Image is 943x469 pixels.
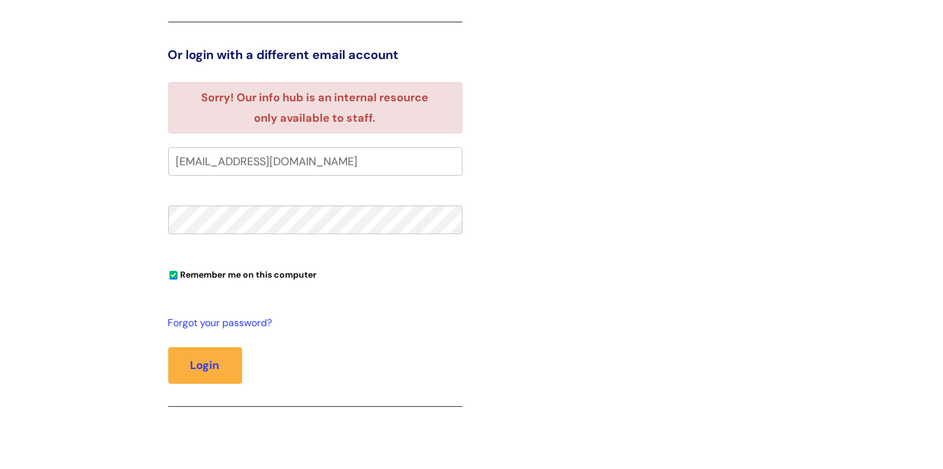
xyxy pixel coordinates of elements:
[190,88,440,128] li: Sorry! Our info hub is an internal resource only available to staff.
[168,147,462,176] input: Your e-mail address
[168,264,462,284] div: You can uncheck this option if you're logging in from a shared device
[168,314,456,332] a: Forgot your password?
[168,47,462,62] h3: Or login with a different email account
[168,347,242,383] button: Login
[168,266,317,280] label: Remember me on this computer
[169,271,178,280] input: Remember me on this computer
